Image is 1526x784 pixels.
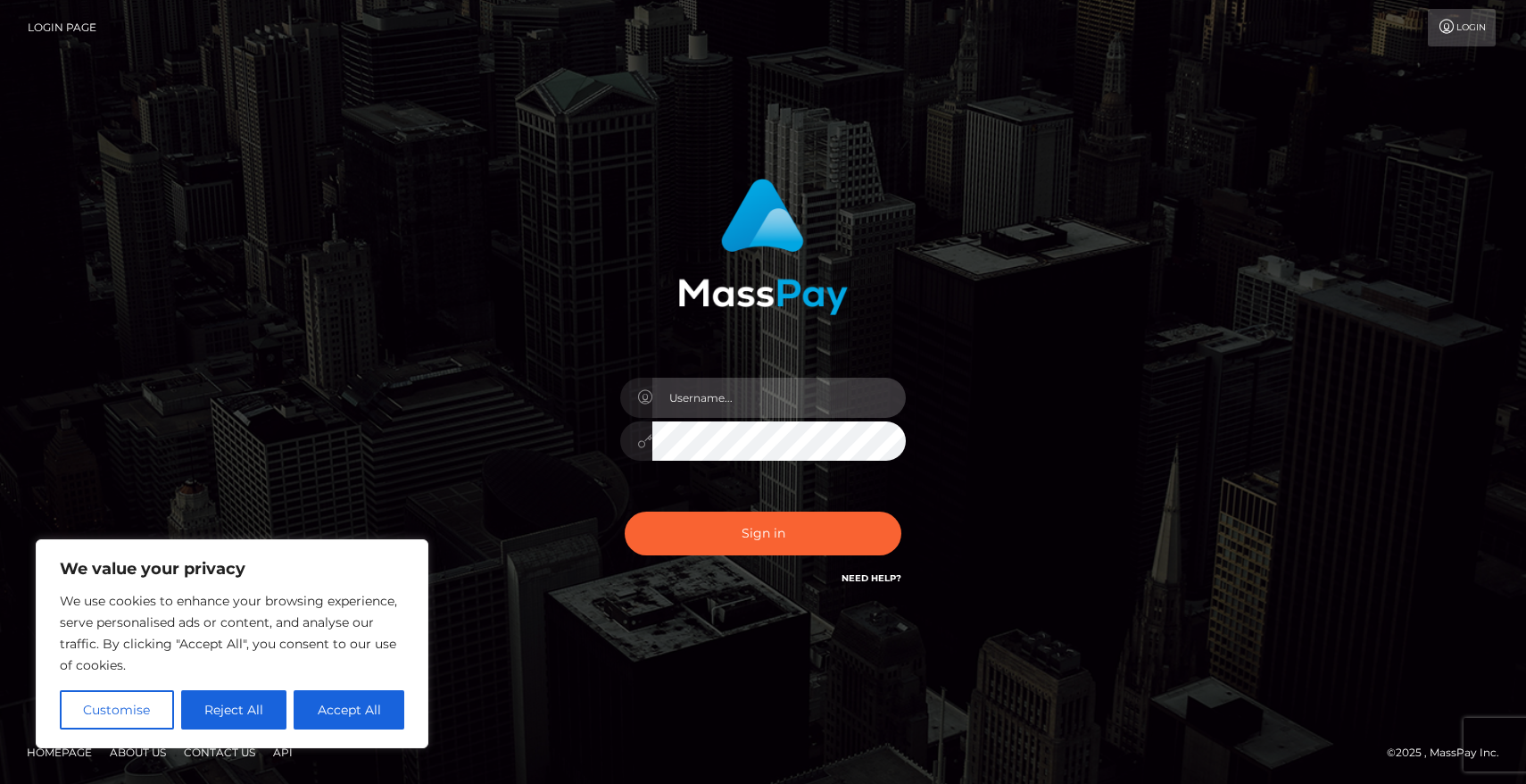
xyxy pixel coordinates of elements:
[103,738,173,766] a: About Us
[266,738,300,766] a: API
[181,690,287,730] button: Reject All
[60,590,404,676] p: We use cookies to enhance your browsing experience, serve personalised ads or content, and analys...
[20,738,99,766] a: Homepage
[842,572,901,584] a: Need Help?
[678,179,848,315] img: MassPay Login
[36,539,428,748] div: We value your privacy
[28,9,96,46] a: Login Page
[177,738,262,766] a: Contact Us
[652,378,906,418] input: Username...
[625,512,901,555] button: Sign in
[1428,9,1496,46] a: Login
[294,690,404,730] button: Accept All
[60,558,404,580] p: We value your privacy
[1387,743,1513,763] div: © 2025 , MassPay Inc.
[60,690,174,730] button: Customise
